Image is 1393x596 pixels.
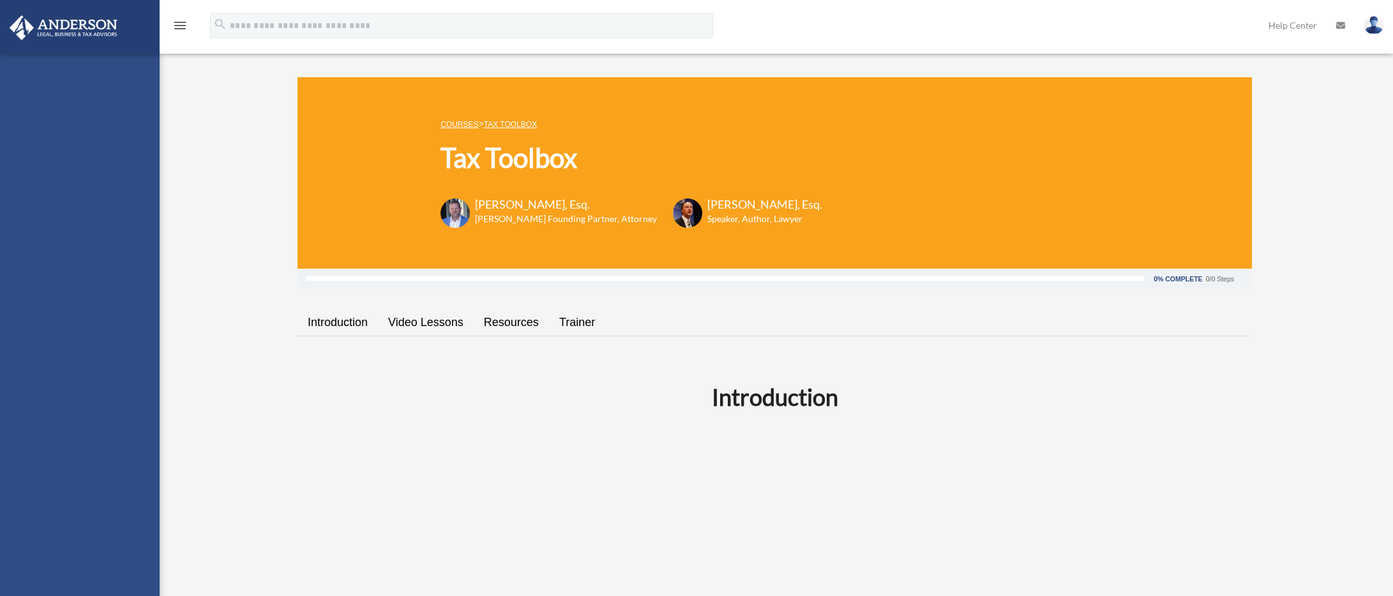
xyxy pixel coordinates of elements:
[6,15,121,40] img: Anderson Advisors Platinum Portal
[475,212,657,225] h6: [PERSON_NAME] Founding Partner, Attorney
[440,139,822,177] h1: Tax Toolbox
[440,116,822,132] p: >
[305,381,1244,413] h2: Introduction
[1206,276,1234,283] div: 0/0 Steps
[474,304,549,341] a: Resources
[707,197,822,212] h3: [PERSON_NAME], Esq.
[440,120,478,129] a: COURSES
[440,198,470,228] img: Toby-circle-head.png
[172,18,188,33] i: menu
[707,212,806,225] h6: Speaker, Author, Lawyer
[213,17,227,31] i: search
[549,304,605,341] a: Trainer
[1364,16,1383,34] img: User Pic
[172,22,188,33] a: menu
[378,304,474,341] a: Video Lessons
[475,197,657,212] h3: [PERSON_NAME], Esq.
[297,304,378,341] a: Introduction
[1154,276,1202,283] div: 0% Complete
[673,198,702,228] img: Scott-Estill-Headshot.png
[484,120,537,129] a: Tax Toolbox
